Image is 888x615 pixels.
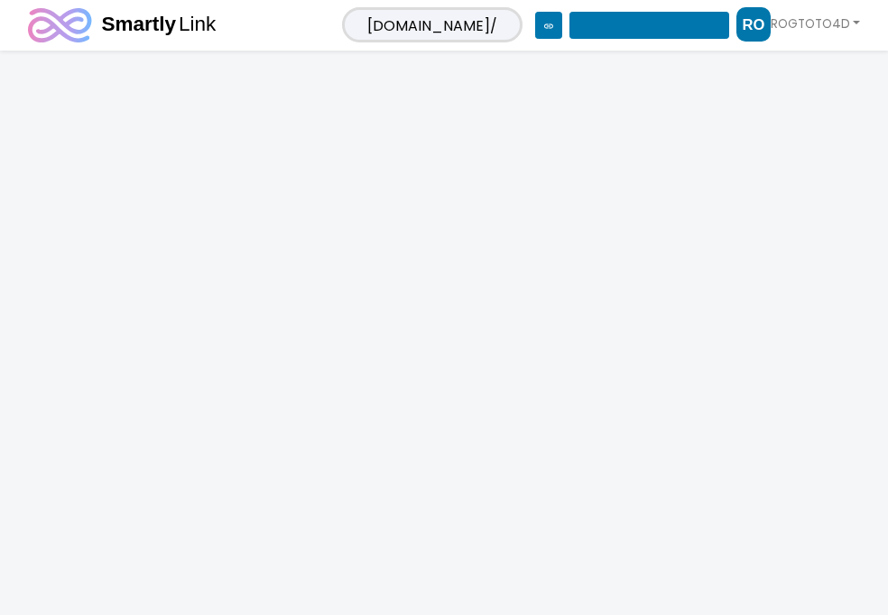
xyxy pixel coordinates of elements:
font: link [543,21,554,32]
img: logo.svg [28,8,218,42]
font: salinan konten [578,21,721,32]
a: ROGTOTO4D [736,7,860,42]
font: [DOMAIN_NAME]/ [367,15,497,36]
font: ROGTOTO4D [771,15,850,33]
